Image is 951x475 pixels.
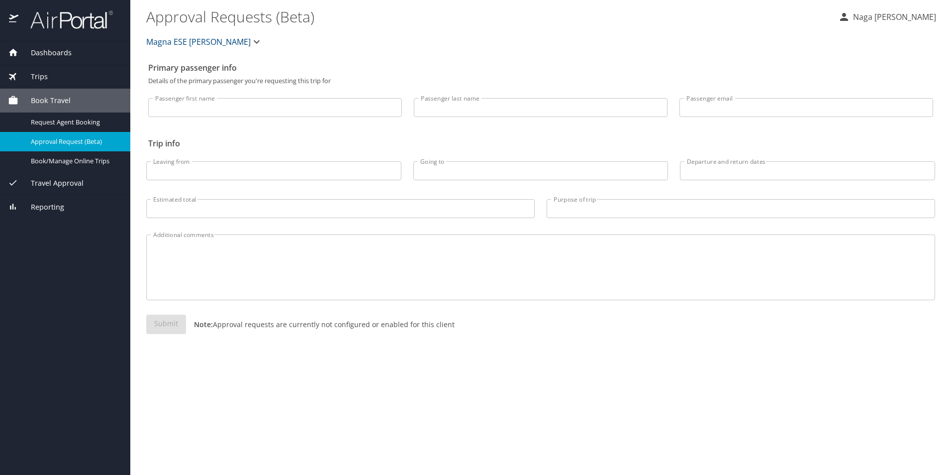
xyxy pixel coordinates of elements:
[18,178,84,189] span: Travel Approval
[146,1,830,32] h1: Approval Requests (Beta)
[850,11,936,23] p: Naga [PERSON_NAME]
[834,8,940,26] button: Naga [PERSON_NAME]
[31,137,118,146] span: Approval Request (Beta)
[18,71,48,82] span: Trips
[18,202,64,213] span: Reporting
[9,10,19,29] img: icon-airportal.png
[19,10,113,29] img: airportal-logo.png
[146,35,251,49] span: Magna ESE [PERSON_NAME]
[148,78,933,84] p: Details of the primary passenger you're requesting this trip for
[148,135,933,151] h2: Trip info
[194,320,213,329] strong: Note:
[18,47,72,58] span: Dashboards
[186,319,455,330] p: Approval requests are currently not configured or enabled for this client
[31,156,118,166] span: Book/Manage Online Trips
[31,118,118,127] span: Request Agent Booking
[142,32,267,52] button: Magna ESE [PERSON_NAME]
[148,60,933,76] h2: Primary passenger info
[18,95,71,106] span: Book Travel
